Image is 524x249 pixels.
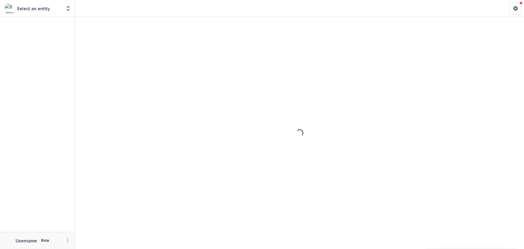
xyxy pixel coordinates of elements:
button: Get Help [510,2,522,14]
button: Open entity switcher [64,2,72,14]
p: Role [39,238,51,243]
img: Select an entity [5,4,14,13]
p: Select an entity [17,5,50,12]
button: More [64,237,71,244]
p: Username [16,238,37,244]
